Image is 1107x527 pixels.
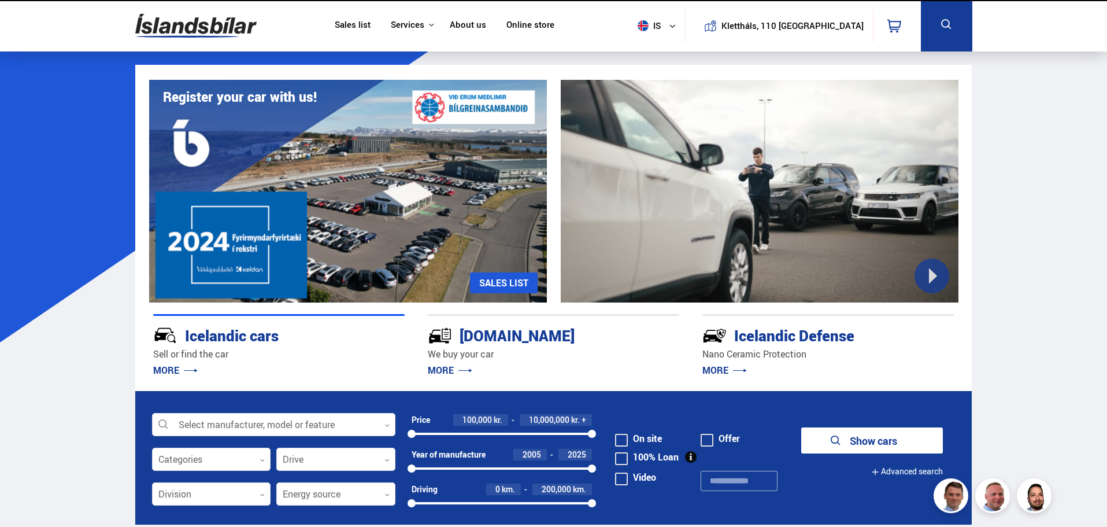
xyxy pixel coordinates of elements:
[935,480,970,515] img: FbJEzSuNWCJXmdc-.webp
[450,20,486,32] a: About us
[702,364,747,377] a: MORE
[460,325,575,346] font: [DOMAIN_NAME]
[470,272,538,293] a: SALES LIST
[506,20,554,32] a: Online store
[582,414,586,425] font: +
[850,434,897,448] font: Show cars
[428,364,454,377] font: MORE
[702,348,806,360] font: Nano Ceramic Protection
[725,21,859,31] button: Klettháls, 110 [GEOGRAPHIC_DATA]
[633,471,656,484] font: Video
[149,80,547,303] img: eKx6w-_Home_640_.png
[153,323,177,348] img: JRvxyua_JYH6wB4c.svg
[391,19,424,30] font: Services
[523,449,541,460] font: 2005
[428,348,494,360] font: We buy your car
[185,325,279,346] font: Icelandic cars
[653,20,661,31] font: is
[702,323,727,348] img: -Svtn6bYgwAsiwNX.svg
[412,414,430,425] font: Price
[573,484,586,495] font: km.
[638,20,649,31] img: svg+xml;base64,PHN2ZyB4bWxucz0iaHR0cDovL3d3dy53My5vcmcvMjAwMC9zdmciIHdpZHRoPSI1MTIiIGhlaWdodD0iNT...
[450,19,486,30] font: About us
[529,414,569,425] font: 10,000,000
[163,88,317,106] font: Register your car with us!
[495,484,500,495] font: 0
[571,414,580,425] font: kr.
[568,449,586,460] font: 2025
[153,348,228,360] font: Sell or find the car
[734,325,854,346] font: Icelandic Defense
[633,451,679,463] font: 100% Loan
[506,19,554,30] font: Online store
[412,449,486,460] font: Year of manufacture
[977,480,1012,515] img: siFngHWaQ9KaOqBr.png
[462,414,492,425] font: 100,000
[502,484,515,495] font: km.
[335,20,371,32] a: Sales list
[801,428,943,454] button: Show cars
[542,484,571,495] font: 200,000
[428,323,452,348] img: tr5P-W3DuiFaO7aO.svg
[135,7,257,45] img: G0Ugv5HjCgRt.svg
[633,9,685,43] button: is
[335,19,371,30] font: Sales list
[412,484,438,495] font: Driving
[702,364,728,377] font: MORE
[391,20,424,31] button: Services
[721,20,864,31] font: Klettháls, 110 [GEOGRAPHIC_DATA]
[1019,480,1053,515] img: nhp88E3Fdnt1Opn2.png
[153,364,179,377] font: MORE
[719,432,740,445] font: Offer
[695,9,864,42] a: Klettháls, 110 [GEOGRAPHIC_DATA]
[871,459,943,485] button: Advanced search
[153,364,198,377] a: MORE
[494,414,502,425] font: kr.
[881,466,943,477] font: Advanced search
[428,364,472,377] a: MORE
[633,432,662,445] font: On site
[479,277,528,289] font: SALES LIST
